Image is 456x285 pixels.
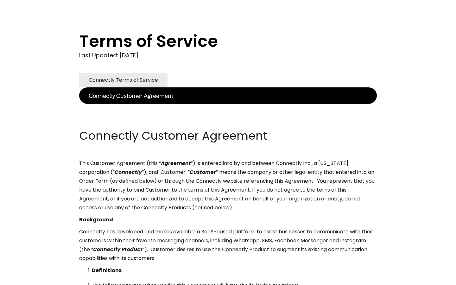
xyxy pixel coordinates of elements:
[89,91,173,100] div: Connectly Customer Agreement
[79,51,377,60] div: Last Updated: [DATE]
[92,267,122,274] strong: Definitions
[161,160,191,167] em: Agreement
[79,216,113,223] strong: Background
[115,168,142,176] em: Connectly
[6,273,38,283] aside: Language selected: English
[79,116,377,125] p: ‍
[79,32,351,51] h1: Terms of Service
[190,168,216,176] em: Customer
[13,274,38,283] ul: Language list
[79,159,377,212] p: This Customer Agreement (this “ ”) is entered into by and between Connectly Inc., a [US_STATE] co...
[93,246,142,253] em: Connectly Product
[79,104,377,113] p: ‍
[79,128,377,144] h2: Connectly Customer Agreement
[89,76,158,85] div: Connectly Terms of Service
[79,227,377,263] p: Connectly has developed and makes available a SaaS-based platform to assist businesses to communi...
